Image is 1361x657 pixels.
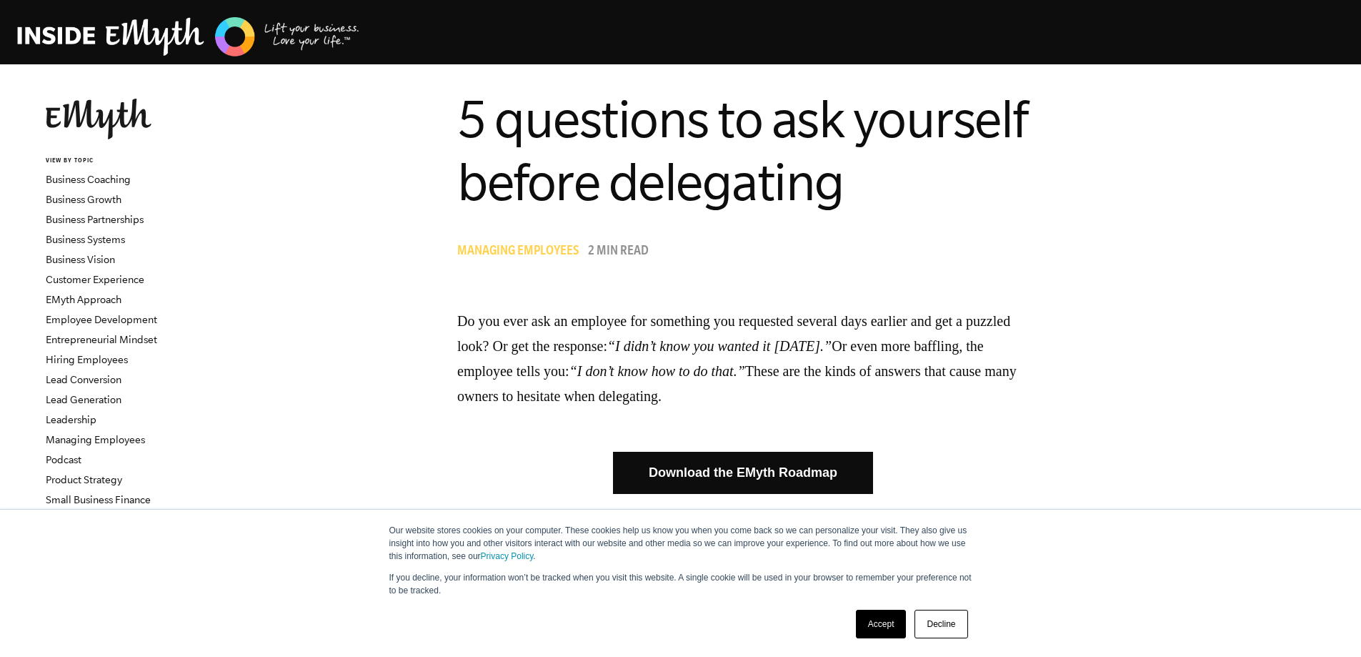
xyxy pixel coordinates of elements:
a: Business Growth [46,194,121,205]
a: Accept [856,610,907,638]
a: Business Systems [46,234,125,245]
a: Business Coaching [46,174,131,185]
a: Managing Employees [46,434,145,445]
h6: VIEW BY TOPIC [46,157,218,166]
a: Hiring Employees [46,354,128,365]
p: Our website stores cookies on your computer. These cookies help us know you when you come back so... [389,524,972,563]
a: Privacy Policy [481,551,534,561]
span: 5 questions to ask yourself before delegating [457,89,1027,211]
a: Lead Generation [46,394,121,405]
a: Lead Conversion [46,374,121,385]
span: Managing Employees [457,245,579,260]
a: Entrepreneurial Mindset [46,334,157,345]
img: EMyth Business Coaching [17,15,360,59]
a: Business Vision [46,254,115,265]
img: EMyth [46,99,151,139]
p: 2 min read [588,245,649,260]
a: EMyth Approach [46,294,121,305]
a: Small Business Finance [46,494,151,505]
a: Product Strategy [46,474,122,485]
a: Employee Development [46,314,157,325]
em: “I don’t know how to do that.” [569,363,745,379]
em: “I didn’t know you wanted it [DATE].” [607,338,832,354]
a: Business Partnerships [46,214,144,225]
a: Decline [914,610,967,638]
p: Do you ever ask an employee for something you requested several days earlier and get a puzzled lo... [457,309,1029,409]
a: Managing Employees [457,245,586,260]
a: Podcast [46,454,81,465]
p: If you decline, your information won’t be tracked when you visit this website. A single cookie wi... [389,571,972,597]
a: Leadership [46,414,96,425]
a: Customer Experience [46,274,144,285]
a: Download the EMyth Roadmap [613,452,873,494]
